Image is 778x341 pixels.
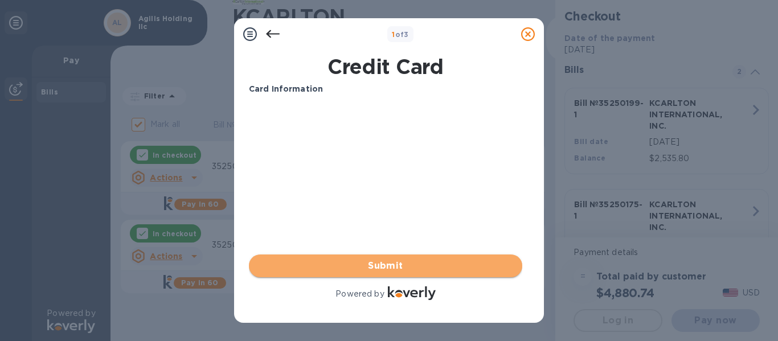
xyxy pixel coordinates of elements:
[392,30,409,39] b: of 3
[249,84,323,93] b: Card Information
[244,55,527,79] h1: Credit Card
[392,30,395,39] span: 1
[249,254,522,277] button: Submit
[258,259,513,273] span: Submit
[335,288,384,300] p: Powered by
[249,104,522,190] iframe: Your browser does not support iframes
[388,286,436,300] img: Logo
